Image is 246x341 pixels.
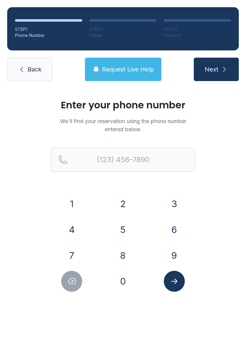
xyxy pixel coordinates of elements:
[15,32,82,38] div: Phone Number
[164,193,185,214] button: 3
[51,100,195,110] h1: Enter your phone number
[164,32,231,38] div: Payment
[112,219,133,240] button: 5
[164,26,231,32] div: STEP 3
[112,193,133,214] button: 2
[112,245,133,266] button: 8
[164,271,185,292] button: Submit lookup form
[51,117,195,133] p: We'll find your reservation using the phone number entered below.
[61,219,82,240] button: 4
[102,65,154,74] span: Request Live Help
[15,26,82,32] div: STEP 1
[112,271,133,292] button: 0
[28,65,41,74] span: Back
[164,219,185,240] button: 6
[61,271,82,292] button: Delete number
[205,65,218,74] span: Next
[164,245,185,266] button: 9
[61,193,82,214] button: 1
[61,245,82,266] button: 7
[89,26,157,32] div: STEP 2
[51,148,195,172] input: Reservation phone number
[89,32,157,38] div: Details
